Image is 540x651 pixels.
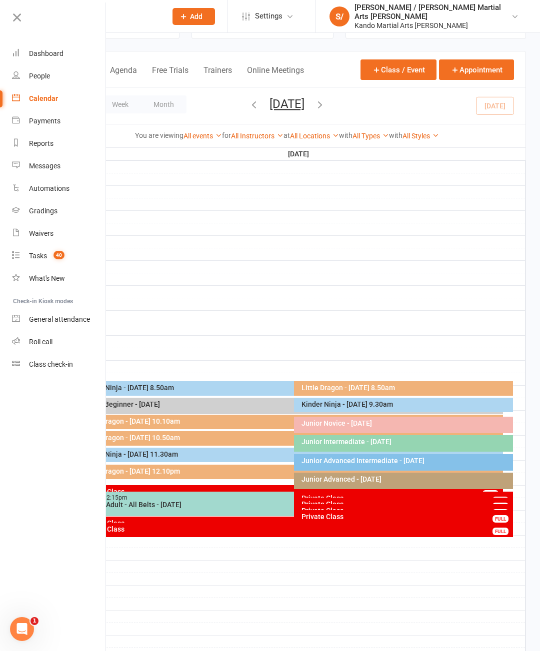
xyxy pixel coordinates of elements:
[29,72,50,80] div: People
[82,495,501,501] div: 1:15pm
[492,497,508,504] div: FULL
[354,21,511,30] div: Kando Martial Arts [PERSON_NAME]
[58,9,159,23] input: Search...
[29,207,57,215] div: Gradings
[12,155,106,177] a: Messages
[29,252,47,260] div: Tasks
[231,132,283,140] a: All Instructors
[82,434,501,441] div: Little Dragon - [DATE] 10.50am
[352,132,389,140] a: All Types
[10,617,34,641] iframe: Intercom live chat
[82,401,501,408] div: Junior Beginner - [DATE]
[482,490,498,498] div: FULL
[29,338,52,346] div: Roll call
[12,222,106,245] a: Waivers
[301,438,511,445] div: Junior Intermediate - [DATE]
[203,65,232,87] button: Trainers
[29,229,53,237] div: Waivers
[354,3,511,21] div: [PERSON_NAME] / [PERSON_NAME] Martial Arts [PERSON_NAME]
[103,494,127,501] span: - 2:15pm
[12,42,106,65] a: Dashboard
[492,515,508,523] div: FULL
[99,95,141,113] button: Week
[82,526,511,533] div: Private Class
[190,12,202,20] span: Add
[12,65,106,87] a: People
[339,131,352,139] strong: with
[290,132,339,140] a: All Locations
[135,131,183,139] strong: You are viewing
[82,488,501,495] div: Private Class
[360,59,436,80] button: Class / Event
[29,274,65,282] div: What's New
[222,131,231,139] strong: for
[301,501,511,508] div: Private Class
[301,507,511,514] div: Private Class
[82,451,501,458] div: Kinder Ninja - [DATE] 11.30am
[29,360,73,368] div: Class check-in
[29,315,90,323] div: General attendance
[301,401,511,408] div: Kinder Ninja - [DATE] 9.30am
[110,65,137,87] button: Agenda
[389,131,402,139] strong: with
[492,503,508,510] div: FULL
[492,528,508,535] div: FULL
[29,139,53,147] div: Reports
[183,132,222,140] a: All events
[301,457,511,464] div: Junior Advanced Intermediate - [DATE]
[12,308,106,331] a: General attendance kiosk mode
[82,468,501,475] div: Little Dragon - [DATE] 12.10pm
[172,8,215,25] button: Add
[247,65,304,87] button: Online Meetings
[301,495,511,502] div: Private Class
[402,132,439,140] a: All Styles
[255,5,282,27] span: Settings
[301,384,511,391] div: Little Dragon - [DATE] 8.50am
[12,110,106,132] a: Payments
[12,353,106,376] a: Class kiosk mode
[152,65,188,87] button: Free Trials
[301,513,511,520] div: Private Class
[82,384,501,391] div: Kinder Ninja - [DATE] 8.50am
[12,87,106,110] a: Calendar
[82,418,501,425] div: Little Dragon - [DATE] 10.10am
[283,131,290,139] strong: at
[29,49,63,57] div: Dashboard
[12,267,106,290] a: What's New
[12,331,106,353] a: Roll call
[53,251,64,259] span: 40
[73,148,525,160] th: [DATE]
[492,509,508,517] div: FULL
[439,59,514,80] button: Appointment
[30,617,38,625] span: 1
[82,501,501,508] div: Teen & Adult - All Belts - [DATE]
[12,132,106,155] a: Reports
[329,6,349,26] div: S/
[29,184,69,192] div: Automations
[29,94,58,102] div: Calendar
[29,117,60,125] div: Payments
[269,97,304,111] button: [DATE]
[29,162,60,170] div: Messages
[141,95,186,113] button: Month
[301,420,511,427] div: Junior Novice - [DATE]
[12,177,106,200] a: Automations
[301,476,511,483] div: Junior Advanced - [DATE]
[12,245,106,267] a: Tasks 40
[12,200,106,222] a: Gradings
